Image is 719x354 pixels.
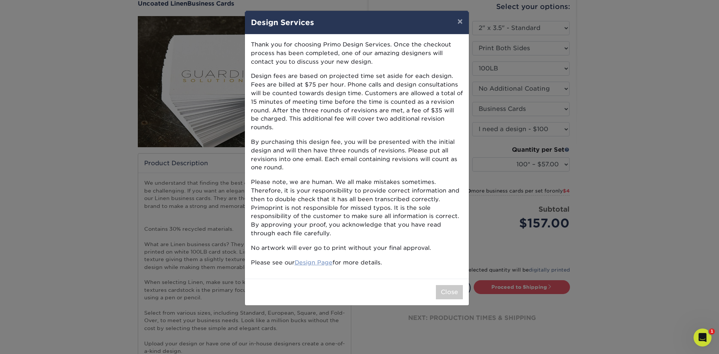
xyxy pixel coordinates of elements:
[251,244,463,252] p: No artwork will ever go to print without your final approval.
[251,258,463,267] p: Please see our for more details.
[251,138,463,172] p: By purchasing this design fee, you will be presented with the initial design and will then have t...
[251,178,463,238] p: Please note, we are human. We all make mistakes sometimes. Therefore, it is your responsibility t...
[694,329,712,347] iframe: Intercom live chat
[251,72,463,132] p: Design fees are based on projected time set aside for each design. Fees are billed at $75 per hou...
[251,17,463,28] h4: Design Services
[451,11,468,32] button: ×
[709,329,715,335] span: 1
[436,285,463,299] button: Close
[251,40,463,66] p: Thank you for choosing Primo Design Services. Once the checkout process has been completed, one o...
[295,259,333,266] a: Design Page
